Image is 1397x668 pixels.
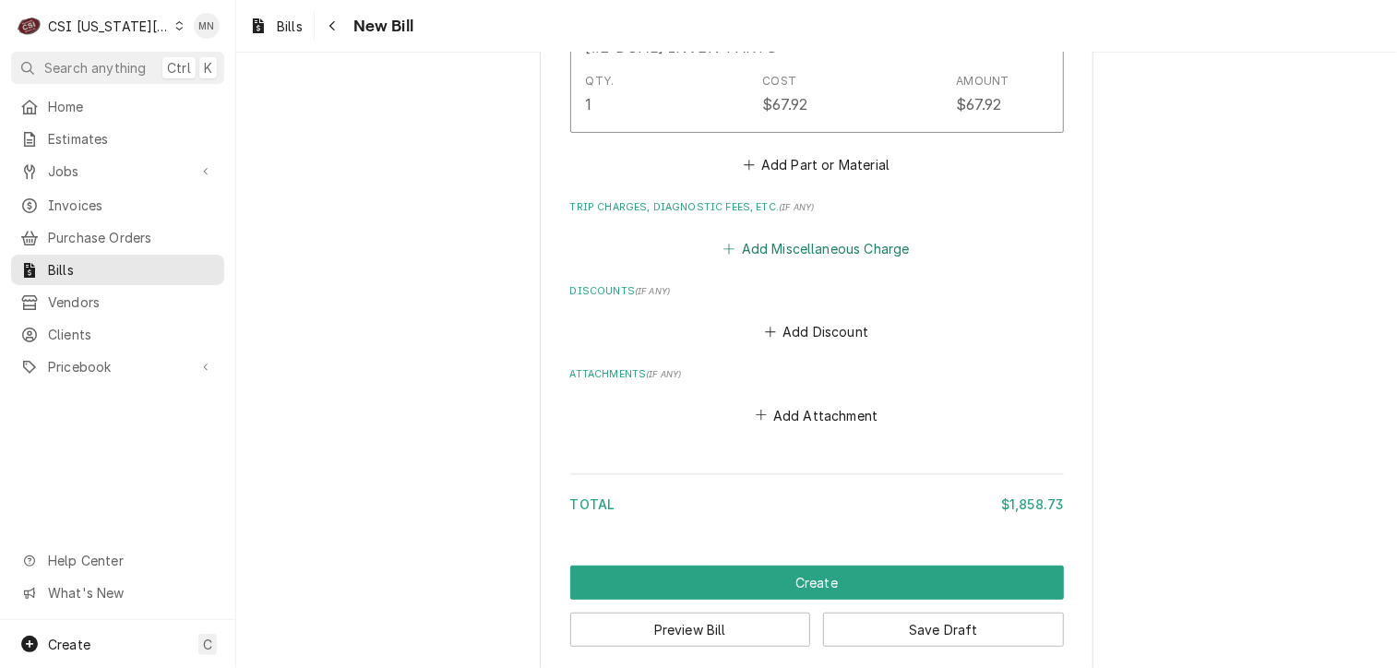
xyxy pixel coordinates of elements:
button: Add Part or Material [740,152,892,178]
span: Invoices [48,196,215,215]
span: K [204,58,212,78]
div: Cost [762,73,796,89]
span: Purchase Orders [48,228,215,247]
label: Trip Charges, Diagnostic Fees, etc. [570,200,1064,215]
div: C [17,13,42,39]
a: Vendors [11,287,224,317]
label: Attachments [570,367,1064,382]
span: Create [48,637,90,652]
label: Discounts [570,284,1064,299]
button: Create [570,566,1064,600]
span: Estimates [48,129,215,149]
div: $67.92 [957,93,1002,115]
a: Bills [11,255,224,285]
a: Go to Help Center [11,545,224,576]
a: Estimates [11,124,224,154]
a: Go to Pricebook [11,352,224,382]
div: Total [570,495,1064,514]
span: Bills [48,260,215,280]
a: Go to Jobs [11,156,224,186]
span: What's New [48,583,213,602]
a: Clients [11,319,224,350]
button: Add Miscellaneous Charge [721,235,913,261]
a: Home [11,91,224,122]
div: Qty. [586,73,615,89]
div: Amount Summary [570,467,1064,527]
span: ( if any ) [779,202,814,212]
button: Search anythingCtrlK [11,52,224,84]
button: Navigate back [318,11,348,41]
button: Preview Bill [570,613,811,647]
div: 1 [586,93,592,115]
span: Help Center [48,551,213,570]
div: CSI Kansas City's Avatar [17,13,42,39]
span: ( if any ) [635,286,670,296]
span: Bills [277,17,303,36]
div: Trip Charges, Diagnostic Fees, etc. [570,200,1064,261]
button: Save Draft [823,613,1064,647]
span: ( if any ) [646,369,681,379]
div: Discounts [570,284,1064,345]
button: Add Discount [761,319,871,345]
span: Total [570,496,615,512]
div: Attachments [570,367,1064,428]
div: Button Group Row [570,566,1064,600]
span: New Bill [348,14,413,39]
a: Bills [242,11,310,42]
div: Amount [957,73,1009,89]
span: Pricebook [48,357,187,376]
a: Purchase Orders [11,222,224,253]
span: C [203,635,212,654]
a: Go to What's New [11,578,224,608]
div: Button Group [570,566,1064,647]
div: $1,858.73 [1001,495,1063,514]
div: Button Group Row [570,600,1064,647]
div: Melissa Nehls's Avatar [194,13,220,39]
span: Home [48,97,215,116]
span: Jobs [48,161,187,181]
span: Vendors [48,292,215,312]
div: $67.92 [762,93,807,115]
span: Ctrl [167,58,191,78]
span: Clients [48,325,215,344]
div: CSI [US_STATE][GEOGRAPHIC_DATA] [48,17,170,36]
a: Invoices [11,190,224,221]
span: Search anything [44,58,146,78]
div: MN [194,13,220,39]
button: Add Attachment [752,402,881,428]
